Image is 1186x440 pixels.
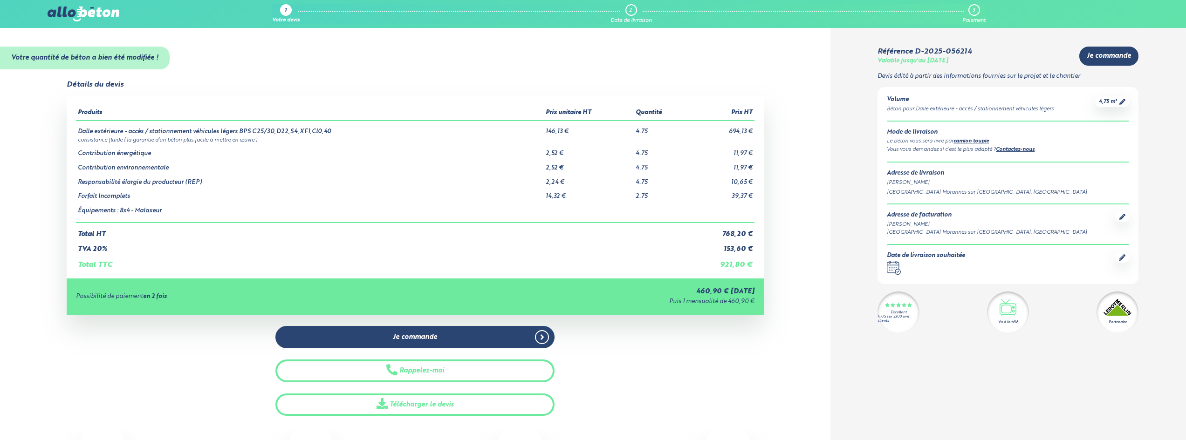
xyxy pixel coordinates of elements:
th: Quantité [634,106,688,121]
div: 460,90 € [DATE] [426,288,754,296]
div: 4.7/5 sur 2300 avis clients [878,315,919,323]
th: Prix unitaire HT [544,106,634,121]
a: 3 Paiement [962,4,986,24]
td: 153,60 € [688,238,754,253]
button: Rappelez-moi [275,359,555,382]
div: [PERSON_NAME] [887,221,1087,229]
div: Volume [887,96,1054,103]
span: Je commande [1087,52,1131,60]
td: 10,65 € [688,172,754,186]
div: Date de livraison souhaitée [887,252,965,259]
td: consistance fluide ( la garantie d’un béton plus facile à mettre en œuvre ) [76,135,754,143]
td: 11,97 € [688,143,754,157]
td: 14,32 € [544,186,634,200]
div: [PERSON_NAME] [887,179,1129,187]
p: Devis édité à partir des informations fournies sur le projet et le chantier [878,73,1138,80]
a: 1 Votre devis [272,4,300,24]
td: 4.75 [634,121,688,135]
strong: en 2 fois [143,293,167,299]
div: Le béton vous sera livré par [887,137,1129,146]
td: TVA 20% [76,238,688,253]
div: Béton pour Dalle extérieure - accès / stationnement véhicules légers [887,105,1054,113]
a: Contactez-nous [996,147,1035,152]
td: Contribution énergétique [76,143,544,157]
div: Possibilité de paiement [76,293,426,300]
th: Produits [76,106,544,121]
div: Adresse de facturation [887,212,1087,219]
td: 921,80 € [688,253,754,269]
th: Prix HT [688,106,754,121]
strong: Votre quantité de béton a bien été modifiée ! [11,54,158,61]
div: 2 [629,7,632,14]
a: 2 Date de livraison [610,4,652,24]
td: Dalle extérieure - accès / stationnement véhicules légers BPS C25/30,D22,S4,XF1,Cl0,40 [76,121,544,135]
td: 2,52 € [544,157,634,172]
div: Puis 1 mensualité de 460,90 € [426,298,754,305]
div: Partenaire [1109,319,1127,325]
td: 2,24 € [544,172,634,186]
td: Responsabilité élargie du producteur (REP) [76,172,544,186]
span: Je commande [393,333,437,341]
iframe: Help widget launcher [1103,404,1176,430]
td: 4.75 [634,157,688,172]
td: 146,13 € [544,121,634,135]
td: 768,20 € [688,223,754,238]
div: Vu à la télé [998,319,1018,325]
img: allobéton [48,7,119,21]
div: Mode de livraison [887,129,1129,136]
div: Votre devis [272,18,300,24]
td: 11,97 € [688,157,754,172]
td: 2.75 [634,186,688,200]
div: Date de livraison [610,18,652,24]
div: Vous vous demandez si c’est le plus adapté ? . [887,146,1129,154]
td: 4.75 [634,172,688,186]
a: Je commande [1079,47,1138,66]
td: Équipements : 8x4 - Malaxeur [76,200,544,223]
td: Contribution environnementale [76,157,544,172]
a: camion toupie [953,139,989,144]
div: 1 [285,8,287,14]
div: Adresse de livraison [887,170,1129,177]
a: Télécharger le devis [275,393,555,416]
td: Forfait Incomplets [76,186,544,200]
div: 3 [973,7,975,14]
div: Détails du devis [67,81,123,89]
a: Je commande [275,326,555,349]
div: Référence D-2025-056214 [878,47,972,56]
div: Excellent [891,311,907,315]
div: [GEOGRAPHIC_DATA] Morannes sur [GEOGRAPHIC_DATA], [GEOGRAPHIC_DATA] [887,189,1129,196]
td: Total HT [76,223,688,238]
div: Paiement [962,18,986,24]
td: 2,52 € [544,143,634,157]
td: 39,37 € [688,186,754,200]
div: [GEOGRAPHIC_DATA] Morannes sur [GEOGRAPHIC_DATA], [GEOGRAPHIC_DATA] [887,229,1087,237]
div: Valable jusqu'au [DATE] [878,58,948,65]
td: Total TTC [76,253,688,269]
td: 4.75 [634,143,688,157]
td: 694,13 € [688,121,754,135]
